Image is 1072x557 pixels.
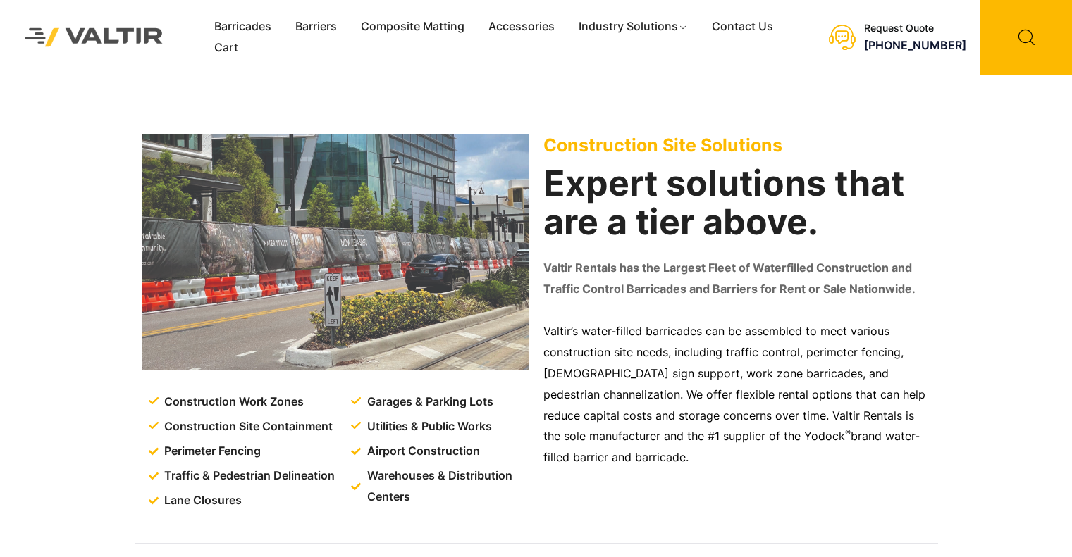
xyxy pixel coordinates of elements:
[864,23,966,35] div: Request Quote
[349,16,476,37] a: Composite Matting
[543,164,931,242] h2: Expert solutions that are a tier above.
[202,37,250,58] a: Cart
[161,441,261,462] span: Perimeter Fencing
[161,416,333,437] span: Construction Site Containment
[202,16,283,37] a: Barricades
[700,16,785,37] a: Contact Us
[567,16,700,37] a: Industry Solutions
[364,465,532,508] span: Warehouses & Distribution Centers
[11,13,178,61] img: Valtir Rentals
[476,16,567,37] a: Accessories
[364,441,480,462] span: Airport Construction
[161,465,335,487] span: Traffic & Pedestrian Delineation
[364,392,493,413] span: Garages & Parking Lots
[543,134,931,156] p: Construction Site Solutions
[283,16,349,37] a: Barriers
[543,258,931,300] p: Valtir Rentals has the Largest Fleet of Waterfilled Construction and Traffic Control Barricades a...
[364,416,492,437] span: Utilities & Public Works
[864,38,966,52] a: [PHONE_NUMBER]
[845,427,851,438] sup: ®
[161,392,304,413] span: Construction Work Zones
[543,321,931,468] p: Valtir’s water-filled barricades can be assembled to meet various construction site needs, includ...
[161,490,242,511] span: Lane Closures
